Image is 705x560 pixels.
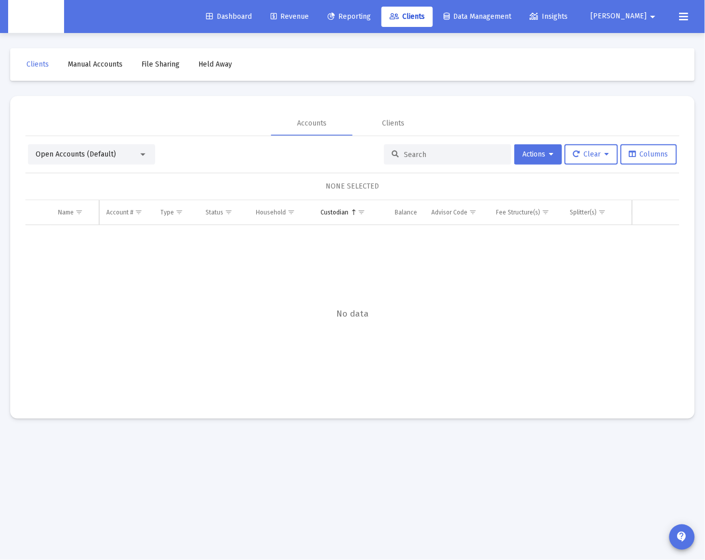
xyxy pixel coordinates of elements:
span: Data Management [444,12,511,21]
span: Revenue [271,12,309,21]
a: Insights [522,7,576,27]
input: Search [404,150,504,159]
span: Columns [629,150,668,159]
div: Data grid [25,200,680,403]
span: Show filter options for column 'Custodian' [358,208,366,216]
span: Dashboard [206,12,252,21]
div: Accounts [297,118,327,129]
mat-icon: arrow_drop_down [647,7,659,27]
div: Name [58,208,74,216]
span: Held Away [198,60,232,69]
div: Clients [382,118,404,129]
td: Column Billing Group [625,200,696,225]
div: Status [205,208,223,216]
div: Type [161,208,174,216]
button: Actions [514,144,562,165]
div: Custodian [321,208,349,216]
td: Column Type [154,200,198,225]
div: Billing Group [632,208,667,216]
td: Column Status [198,200,249,225]
a: Reporting [319,7,379,27]
span: Show filter options for column 'Account #' [135,208,142,216]
a: Clients [18,54,57,75]
span: File Sharing [141,60,180,69]
span: No data [25,308,680,320]
span: Show filter options for column 'Status' [225,208,232,216]
a: Data Management [435,7,519,27]
div: Account # [106,208,133,216]
td: Column Balance [376,200,424,225]
button: [PERSON_NAME] [579,6,671,26]
span: Open Accounts (Default) [36,150,116,159]
div: Balance [395,208,417,216]
span: Clients [390,12,425,21]
div: NONE SELECTED [34,181,671,192]
a: Manual Accounts [60,54,131,75]
span: Show filter options for column 'Advisor Code' [469,208,477,216]
span: Show filter options for column 'Splitter(s)' [598,208,606,216]
span: Show filter options for column 'Type' [176,208,184,216]
span: Manual Accounts [68,60,123,69]
a: Revenue [262,7,317,27]
td: Column Name [51,200,99,225]
span: Show filter options for column 'Household' [287,208,295,216]
a: Dashboard [198,7,260,27]
span: Insights [530,12,568,21]
div: Household [256,208,286,216]
div: Advisor Code [431,208,467,216]
span: Show filter options for column 'Name' [75,208,83,216]
td: Column Splitter(s) [563,200,625,225]
button: Columns [621,144,677,165]
button: Clear [565,144,618,165]
span: Clear [573,150,609,159]
span: Show filter options for column 'Fee Structure(s)' [542,208,550,216]
img: Dashboard [16,7,56,27]
a: Clients [381,7,433,27]
a: File Sharing [133,54,188,75]
span: Reporting [328,12,371,21]
td: Column Advisor Code [424,200,489,225]
a: Held Away [190,54,240,75]
td: Column Fee Structure(s) [489,200,563,225]
mat-icon: contact_support [676,531,688,543]
div: Splitter(s) [570,208,597,216]
td: Column Account # [99,200,153,225]
span: Clients [26,60,49,69]
span: [PERSON_NAME] [591,12,647,21]
span: Actions [522,150,554,159]
td: Column Household [249,200,314,225]
td: Column Custodian [314,200,376,225]
div: Fee Structure(s) [496,208,541,216]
